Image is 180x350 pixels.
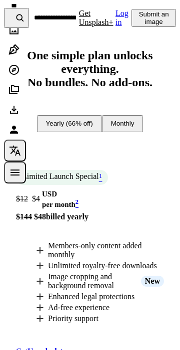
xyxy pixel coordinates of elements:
[4,162,26,183] button: Menu
[16,189,40,208] div: $4
[36,241,164,259] li: Members-only content added monthly
[102,115,143,132] button: Monthly
[36,303,164,312] li: Ad-free experience
[37,115,102,132] button: Yearly (66% off)
[16,194,28,203] span: $12
[115,9,131,27] a: Log in
[4,100,176,120] a: Download History
[4,8,29,28] button: Search Unsplash
[131,9,176,27] button: Submit an image
[75,198,78,205] sup: 2
[4,60,176,80] a: Explore
[4,40,176,60] a: Illustrations
[16,212,32,221] span: $144
[36,261,164,270] li: Unlimited royalty-free downloads
[4,80,176,100] a: Collections
[36,292,164,301] li: Enhanced legal protections
[79,9,115,27] a: Get Unsplash+
[4,120,176,140] a: Log in / Sign up
[42,189,78,198] span: USD
[42,198,78,209] span: per month
[16,212,164,221] div: $48 billed yearly
[73,200,80,208] a: 2
[4,140,26,162] button: Language
[36,314,164,323] li: Priority support
[141,276,164,287] span: New
[36,272,164,290] li: Image cropping and background removal
[4,8,79,28] form: Find visuals sitewide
